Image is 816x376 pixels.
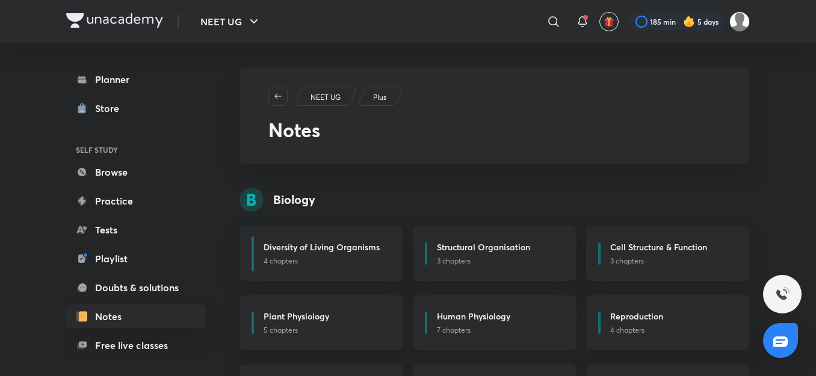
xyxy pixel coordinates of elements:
p: 4 chapters [264,256,389,267]
a: NEET UG [309,92,343,103]
h6: Human Physiology [437,310,510,322]
button: NEET UG [193,10,268,34]
a: Playlist [66,247,206,271]
img: streak [683,16,695,28]
h6: Cell Structure & Function [610,241,707,253]
button: avatar [599,12,619,31]
a: Structural Organisation3 chapters [413,226,576,281]
img: Divya rakesh [729,11,750,32]
a: Cell Structure & Function3 chapters [586,226,750,281]
a: Planner [66,67,206,91]
p: 3 chapters [437,256,562,267]
a: Tests [66,218,206,242]
a: Diversity of Living Organisms4 chapters [240,226,403,281]
a: Store [66,96,206,120]
img: syllabus [240,188,264,212]
a: Company Logo [66,13,163,31]
a: Human Physiology7 chapters [413,295,576,350]
h6: Reproduction [610,310,663,322]
h6: Structural Organisation [437,241,530,253]
img: ttu [775,287,790,301]
h6: SELF STUDY [66,140,206,160]
div: Store [95,101,126,116]
p: 7 chapters [437,325,562,336]
p: 4 chapters [610,325,735,336]
a: Reproduction4 chapters [586,295,750,350]
a: Notes [66,304,206,328]
a: Doubts & solutions [66,276,206,300]
a: Plus [371,92,389,103]
p: 3 chapters [610,256,735,267]
h4: Biology [273,191,315,209]
img: avatar [604,16,614,27]
h2: Notes [268,116,721,144]
img: Company Logo [66,13,163,28]
p: 5 chapters [264,325,389,336]
a: Free live classes [66,333,206,357]
a: Plant Physiology5 chapters [240,295,403,350]
h6: Diversity of Living Organisms [264,241,380,253]
a: Browse [66,160,206,184]
h6: Plant Physiology [264,310,329,322]
p: NEET UG [311,92,341,103]
a: Practice [66,189,206,213]
p: Plus [373,92,386,103]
